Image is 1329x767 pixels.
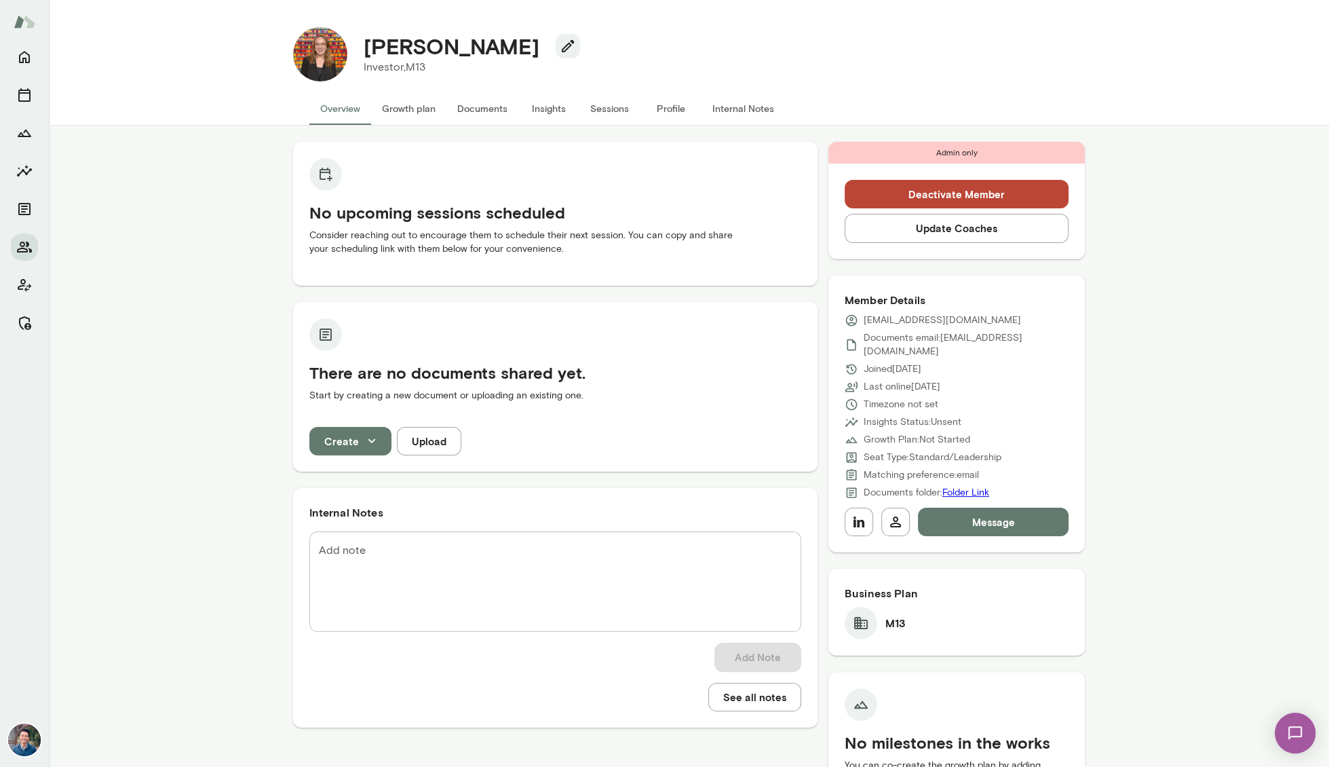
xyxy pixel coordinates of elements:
[845,180,1069,208] button: Deactivate Member
[845,214,1069,242] button: Update Coaches
[918,508,1069,536] button: Message
[864,314,1021,327] p: [EMAIL_ADDRESS][DOMAIN_NAME]
[864,331,1069,358] p: Documents email: [EMAIL_ADDRESS][DOMAIN_NAME]
[708,683,801,711] button: See all notes
[364,59,569,75] p: Investor, M13
[11,81,38,109] button: Sessions
[864,415,961,429] p: Insights Status: Unsent
[11,272,38,299] button: Client app
[293,27,347,81] img: Whitney Hazard
[942,487,989,498] a: Folder Link
[864,398,938,411] p: Timezone not set
[864,486,989,500] p: Documents folder:
[885,615,906,631] h6: M13
[309,229,801,256] p: Consider reaching out to encourage them to schedule their next session. You can copy and share yo...
[364,33,539,59] h4: [PERSON_NAME]
[309,504,801,521] h6: Internal Notes
[518,92,579,125] button: Insights
[11,43,38,71] button: Home
[309,427,391,455] button: Create
[845,292,1069,308] h6: Member Details
[309,202,801,223] h5: No upcoming sessions scheduled
[11,233,38,261] button: Members
[864,380,940,394] p: Last online [DATE]
[14,9,35,35] img: Mento
[11,310,38,337] button: Manage
[864,362,921,376] p: Joined [DATE]
[371,92,446,125] button: Growth plan
[864,433,970,447] p: Growth Plan: Not Started
[309,362,801,383] h5: There are no documents shared yet.
[309,92,371,125] button: Overview
[579,92,640,125] button: Sessions
[845,585,1069,601] h6: Business Plan
[397,427,461,455] button: Upload
[11,157,38,185] button: Insights
[864,468,979,482] p: Matching preference: email
[11,119,38,147] button: Growth Plan
[640,92,701,125] button: Profile
[446,92,518,125] button: Documents
[845,732,1069,753] h5: No milestones in the works
[11,195,38,223] button: Documents
[309,389,801,403] p: Start by creating a new document or uploading an existing one.
[864,451,1001,464] p: Seat Type: Standard/Leadership
[701,92,785,125] button: Internal Notes
[8,724,41,756] img: Alex Yu
[828,142,1085,164] div: Admin only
